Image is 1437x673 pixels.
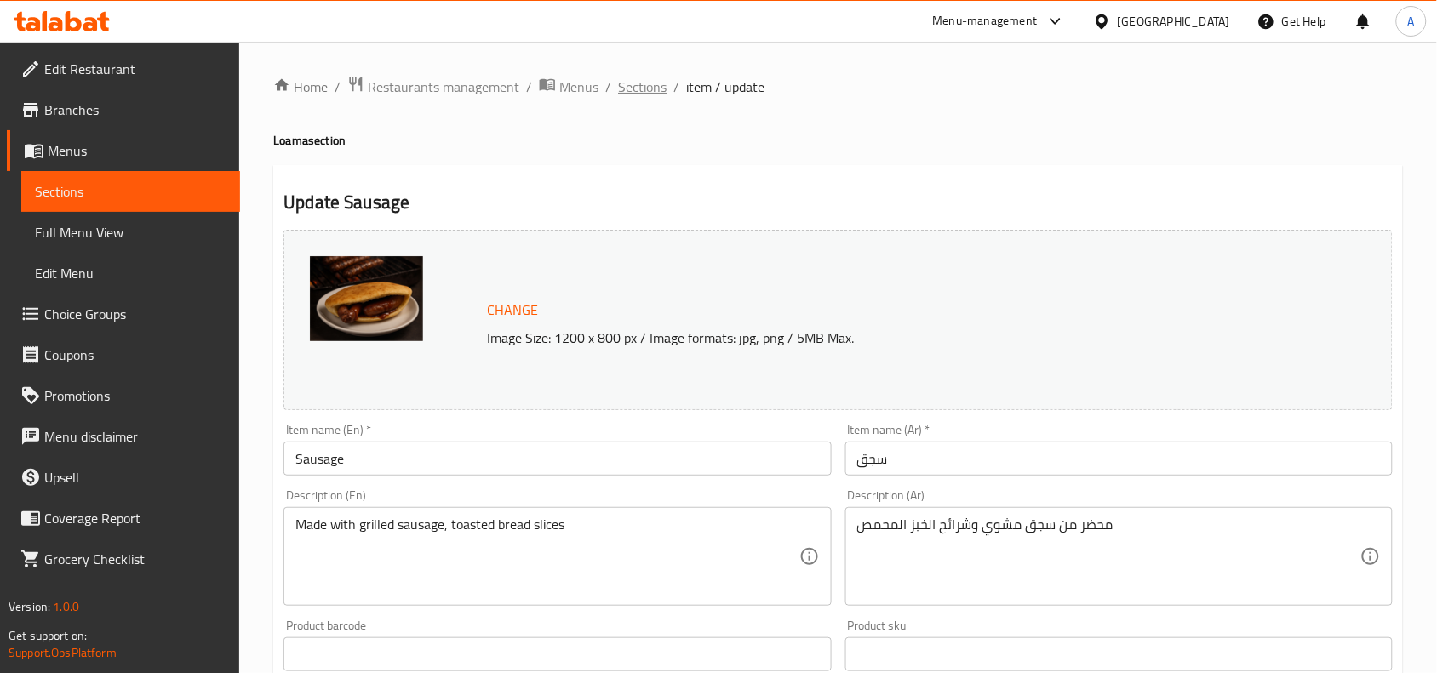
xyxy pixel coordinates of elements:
a: Upsell [7,457,240,498]
a: Sections [21,171,240,212]
span: Edit Menu [35,263,226,283]
span: Upsell [44,467,226,488]
a: Sections [618,77,667,97]
span: Edit Restaurant [44,59,226,79]
h4: Loama section [273,132,1403,149]
img: mmw_638924523629535442 [310,256,423,341]
a: Grocery Checklist [7,539,240,579]
a: Edit Restaurant [7,48,240,89]
span: Menu disclaimer [44,426,226,447]
a: Restaurants management [347,76,519,98]
a: Coverage Report [7,498,240,539]
span: Promotions [44,385,226,406]
span: Version: [9,596,50,618]
span: Branches [44,100,226,120]
span: 1.0.0 [53,596,79,618]
li: / [335,77,341,97]
a: Coupons [7,334,240,375]
a: Menus [7,130,240,171]
span: item / update [686,77,764,97]
a: Home [273,77,328,97]
a: Branches [7,89,240,130]
span: Menus [48,140,226,161]
span: Grocery Checklist [44,549,226,569]
span: A [1408,12,1415,31]
textarea: محضر من سجق مشوي وشرائح الخبز المحمص [857,516,1360,597]
span: Choice Groups [44,304,226,324]
textarea: Made with grilled sausage, toasted bread slices [295,516,799,597]
span: Full Menu View [35,222,226,242]
li: / [673,77,679,97]
p: Image Size: 1200 x 800 px / Image formats: jpg, png / 5MB Max. [480,328,1272,348]
span: Restaurants management [368,77,519,97]
span: Menus [559,77,598,97]
a: Promotions [7,375,240,416]
a: Edit Menu [21,253,240,294]
button: Change [480,293,545,328]
input: Please enter product sku [845,637,1393,671]
div: Menu-management [933,11,1038,31]
a: Menu disclaimer [7,416,240,457]
span: Coupons [44,345,226,365]
span: Coverage Report [44,508,226,528]
a: Menus [539,76,598,98]
a: Choice Groups [7,294,240,334]
li: / [526,77,532,97]
input: Enter name En [283,442,831,476]
div: [GEOGRAPHIC_DATA] [1118,12,1230,31]
nav: breadcrumb [273,76,1403,98]
span: Get support on: [9,625,87,647]
a: Support.OpsPlatform [9,642,117,664]
input: Enter name Ar [845,442,1393,476]
h2: Update Sausage [283,190,1393,215]
input: Please enter product barcode [283,637,831,671]
span: Change [487,298,538,322]
li: / [605,77,611,97]
a: Full Menu View [21,212,240,253]
span: Sections [35,181,226,202]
